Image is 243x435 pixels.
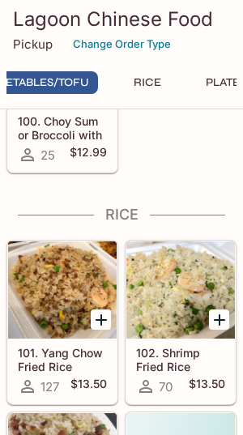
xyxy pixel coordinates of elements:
div: 101. Yang Chow Fried Rice [8,241,117,339]
span: 25 [40,147,55,163]
h3: Lagoon Chinese Food [13,6,230,32]
button: Add 102. Shrimp Fried Rice [209,309,229,330]
h4: Rice [6,206,237,224]
a: 102. Shrimp Fried Rice70$13.50 [126,241,236,404]
span: 70 [159,379,173,394]
h5: $13.50 [70,377,107,396]
div: 102. Shrimp Fried Rice [126,241,235,339]
button: Rice [111,71,184,94]
h5: $13.50 [189,377,225,396]
h5: 101. Yang Chow Fried Rice [18,346,107,373]
h5: 102. Shrimp Fried Rice [136,346,225,373]
h5: $12.99 [70,145,107,164]
h5: 100. Choy Sum or Broccoli with Garlic Sauce [18,114,107,141]
button: Add 101. Yang Chow Fried Rice [91,309,111,330]
p: Pickup [13,36,53,52]
span: 127 [40,379,59,394]
a: 101. Yang Chow Fried Rice127$13.50 [7,241,117,404]
button: Change Order Type [66,32,178,57]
